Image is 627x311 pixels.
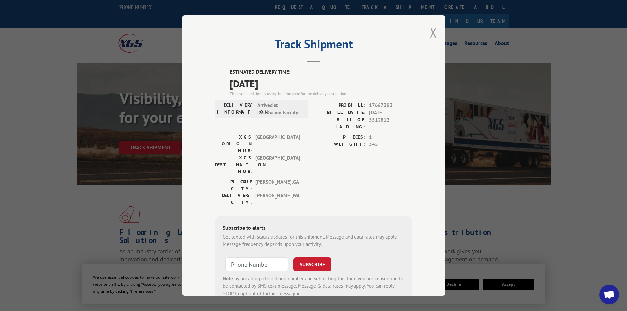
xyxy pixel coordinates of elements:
[225,257,288,271] input: Phone Number
[223,275,405,298] div: by providing a telephone number and submitting this form you are consenting to be contacted by SM...
[599,285,619,304] div: Open chat
[215,178,252,192] label: PICKUP CITY:
[255,154,300,175] span: [GEOGRAPHIC_DATA]
[369,117,412,130] span: 5513812
[223,275,234,282] strong: Note:
[230,91,412,97] div: The estimated time is using the time zone for the delivery destination.
[314,109,366,117] label: BILL DATE:
[314,134,366,141] label: PIECES:
[223,224,405,233] div: Subscribe to alerts
[314,117,366,130] label: BILL OF LADING:
[369,134,412,141] span: 1
[314,141,366,148] label: WEIGHT:
[293,257,331,271] button: SUBSCRIBE
[430,24,437,41] button: Close modal
[223,233,405,248] div: Get texted with status updates for this shipment. Message and data rates may apply. Message frequ...
[257,102,302,117] span: Arrived at Destination Facility
[314,102,366,109] label: PROBILL:
[230,76,412,91] span: [DATE]
[369,141,412,148] span: 345
[255,178,300,192] span: [PERSON_NAME] , GA
[255,192,300,206] span: [PERSON_NAME] , WA
[215,154,252,175] label: XGS DESTINATION HUB:
[369,109,412,117] span: [DATE]
[215,134,252,154] label: XGS ORIGIN HUB:
[215,192,252,206] label: DELIVERY CITY:
[369,102,412,109] span: 17667393
[215,39,412,52] h2: Track Shipment
[255,134,300,154] span: [GEOGRAPHIC_DATA]
[217,102,254,117] label: DELIVERY INFORMATION:
[230,68,412,76] label: ESTIMATED DELIVERY TIME:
